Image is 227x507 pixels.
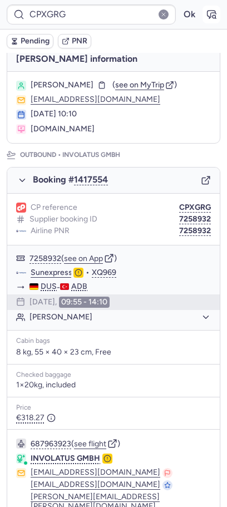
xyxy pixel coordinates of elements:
div: [DATE] 10:10 [31,110,211,119]
span: Supplier booking ID [29,215,97,224]
button: see on App [64,254,103,263]
span: Airline PNR [31,227,70,235]
span: INVOLATUS GMBH [61,150,121,160]
span: [PERSON_NAME] [31,81,93,90]
div: - [29,282,211,292]
figure: XQ airline logo [16,226,26,236]
button: 687963923 [31,440,71,449]
button: (see on MyTrip) [112,81,177,90]
button: Pending [7,34,53,48]
div: [DATE], [29,297,110,308]
span: CP reference [31,203,77,212]
div: • [31,268,211,278]
p: 8 kg, 55 × 40 × 23 cm, Free [16,347,211,357]
button: see flight [74,440,106,449]
button: [PERSON_NAME] [29,312,211,322]
button: 7258932 [29,254,61,263]
button: CPXGRG [179,203,211,212]
figure: XQ airline logo [16,268,26,278]
time: 09:55 - 14:10 [59,297,110,308]
span: 1×20kg, included [16,381,76,390]
p: Outbound • [20,150,121,160]
span: €318.27 [16,414,56,422]
span: INVOLATUS GMBH [31,454,100,463]
span: Pending [21,37,50,46]
div: Cabin bags [16,337,211,345]
span: ADB [71,282,87,291]
button: PNR [58,34,91,48]
button: XQ969 [92,268,116,277]
div: ( ) [29,253,211,263]
button: 7258932 [179,215,211,224]
div: Price [16,404,211,412]
button: [EMAIL_ADDRESS][DOMAIN_NAME] [31,468,160,478]
div: ( ) [31,439,211,449]
figure: 1L airline logo [16,203,26,213]
div: Checked baggage [16,371,211,379]
input: PNR Reference [7,4,176,24]
span: see on MyTrip [115,80,164,90]
button: [EMAIL_ADDRESS][DOMAIN_NAME] [31,95,160,104]
span: DUS [41,282,57,291]
span: PNR [72,37,87,46]
button: 1417554 [74,175,108,185]
span: Booking # [33,175,108,185]
a: Sunexpress [31,268,72,278]
span: [DOMAIN_NAME] [31,124,95,134]
h4: [PERSON_NAME] information [7,47,220,71]
button: 7258932 [179,227,211,235]
button: [EMAIL_ADDRESS][DOMAIN_NAME] [31,480,160,490]
button: Ok [180,6,198,23]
